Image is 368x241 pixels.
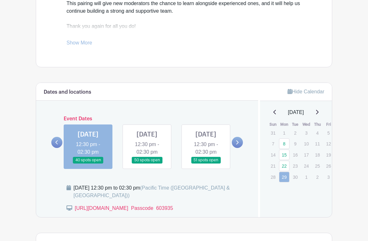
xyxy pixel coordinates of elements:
[301,161,312,171] p: 24
[73,185,230,198] span: (Pacific Time ([GEOGRAPHIC_DATA] & [GEOGRAPHIC_DATA]))
[279,138,289,149] a: 8
[323,150,334,160] p: 19
[288,109,304,116] span: [DATE]
[279,161,289,171] a: 22
[279,150,289,160] a: 15
[290,128,301,138] p: 2
[290,172,301,182] p: 30
[290,150,301,160] p: 16
[75,205,173,211] a: [URL][DOMAIN_NAME] Passcode 603935
[279,128,289,138] p: 1
[301,172,312,182] p: 1
[288,89,324,94] a: Hide Calendar
[268,121,279,128] th: Sun
[301,121,312,128] th: Wed
[279,121,290,128] th: Mon
[73,184,251,199] div: [DATE] 12:30 pm to 02:30 pm
[323,121,334,128] th: Fri
[323,139,334,149] p: 12
[312,172,323,182] p: 2
[323,161,334,171] p: 26
[301,150,312,160] p: 17
[312,150,323,160] p: 18
[290,161,301,171] p: 23
[279,172,289,182] a: 29
[323,128,334,138] p: 5
[312,121,323,128] th: Thu
[312,139,323,149] p: 11
[312,161,323,171] p: 25
[290,139,301,149] p: 9
[268,128,278,138] p: 31
[312,128,323,138] p: 4
[62,116,232,122] h6: Event Dates
[268,150,278,160] p: 14
[268,139,278,149] p: 7
[67,40,92,48] a: Show More
[290,121,301,128] th: Tue
[268,161,278,171] p: 21
[44,89,91,95] h6: Dates and locations
[301,139,312,149] p: 10
[323,172,334,182] p: 3
[268,172,278,182] p: 28
[301,128,312,138] p: 3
